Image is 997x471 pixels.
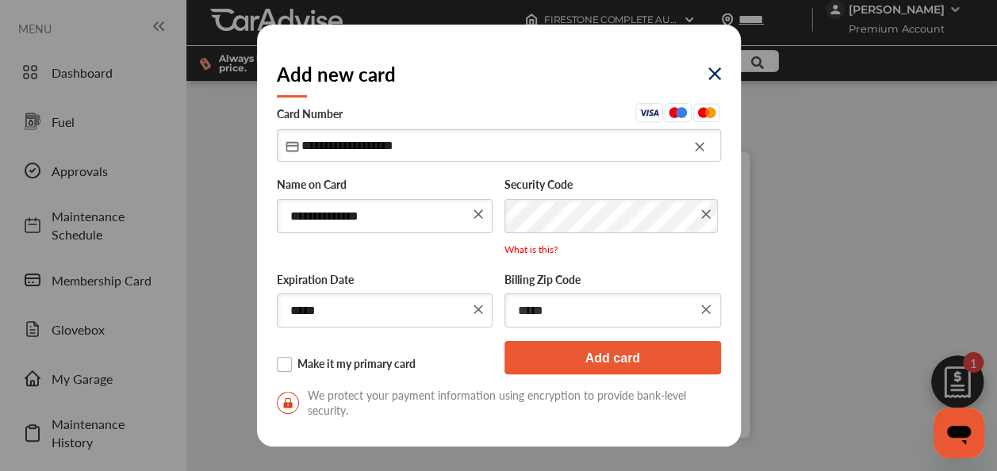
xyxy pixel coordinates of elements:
img: secure-lock [277,392,299,414]
button: Add card [504,341,721,374]
img: Mastercard.eb291d48.svg [692,103,721,123]
h2: Add new card [277,60,396,87]
img: Maestro.aa0500b2.svg [664,103,692,123]
label: Billing Zip Code [504,273,721,289]
label: Expiration Date [277,273,493,289]
label: Make it my primary card [277,357,493,373]
p: What is this? [504,243,721,256]
iframe: Button to launch messaging window [934,408,984,458]
img: eYXu4VuQffQpPoAAAAASUVORK5CYII= [708,67,721,80]
label: Card Number [277,103,721,128]
label: Name on Card [277,178,493,193]
label: Security Code [504,178,721,193]
img: Visa.45ceafba.svg [635,103,664,123]
span: We protect your payment information using encryption to provide bank-level security. [277,388,721,418]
